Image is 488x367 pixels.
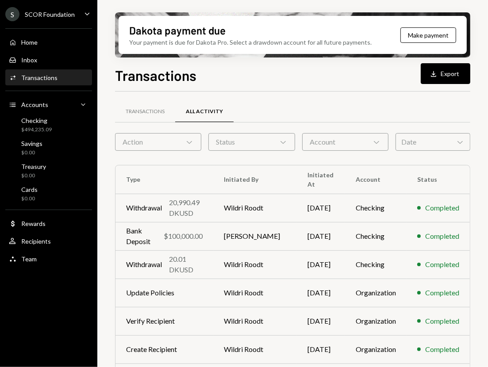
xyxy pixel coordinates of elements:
th: Initiated By [213,165,297,194]
div: Transactions [126,108,165,115]
div: SCOR Foundation [25,11,75,18]
div: Completed [425,259,459,270]
td: Wildri Roodt [213,307,297,335]
td: [DATE] [297,307,345,335]
div: 20.01 DKUSD [169,254,203,275]
td: Organization [345,279,407,307]
a: Accounts [5,96,92,112]
div: S [5,7,19,21]
div: Withdrawal [126,259,162,270]
div: Recipients [21,237,51,245]
div: $494,235.09 [21,126,52,134]
div: Rewards [21,220,46,227]
div: Completed [425,344,459,355]
a: Cards$0.00 [5,183,92,204]
div: Completed [425,316,459,326]
div: Savings [21,140,42,147]
td: [DATE] [297,335,345,363]
td: Checking [345,194,407,222]
td: Organization [345,307,407,335]
td: Checking [345,222,407,250]
div: All Activity [186,108,223,115]
a: Team [5,251,92,267]
div: $0.00 [21,195,38,203]
div: Treasury [21,163,46,170]
td: Wildri Roodt [213,194,297,222]
h1: Transactions [115,66,196,84]
td: [DATE] [297,250,345,279]
a: Transactions [5,69,92,85]
a: Checking$494,235.09 [5,114,92,135]
a: Rewards [5,215,92,231]
div: Action [115,133,201,151]
td: Verify Recipient [115,307,213,335]
a: Treasury$0.00 [5,160,92,181]
a: Home [5,34,92,50]
div: Dakota payment due [129,23,226,38]
div: Completed [425,231,459,241]
td: Update Policies [115,279,213,307]
div: $0.00 [21,149,42,157]
td: Create Recipient [115,335,213,363]
th: Type [115,165,213,194]
a: Recipients [5,233,92,249]
div: Date [396,133,470,151]
a: Inbox [5,52,92,68]
th: Initiated At [297,165,345,194]
a: Transactions [115,100,175,123]
div: Account [302,133,388,151]
div: Inbox [21,56,37,64]
td: [DATE] [297,194,345,222]
div: Your payment is due for Dakota Pro. Select a drawdown account for all future payments. [129,38,372,47]
td: Organization [345,335,407,363]
td: Wildri Roodt [213,335,297,363]
div: $100,000.00 [164,231,203,241]
div: Withdrawal [126,203,162,213]
div: Status [208,133,295,151]
td: Wildri Roodt [213,250,297,279]
td: Checking [345,250,407,279]
div: 20,990.49 DKUSD [169,197,203,218]
td: [DATE] [297,279,345,307]
a: All Activity [175,100,234,123]
button: Export [421,63,470,84]
div: Home [21,38,38,46]
div: Accounts [21,101,48,108]
td: [DATE] [297,222,345,250]
th: Account [345,165,407,194]
div: Checking [21,117,52,124]
div: $0.00 [21,172,46,180]
a: Savings$0.00 [5,137,92,158]
div: Completed [425,203,459,213]
div: Cards [21,186,38,193]
td: Wildri Roodt [213,279,297,307]
div: Completed [425,287,459,298]
div: Transactions [21,74,58,81]
td: [PERSON_NAME] [213,222,297,250]
div: Bank Deposit [126,226,157,247]
button: Make payment [400,27,456,43]
th: Status [407,165,470,194]
div: Team [21,255,37,263]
